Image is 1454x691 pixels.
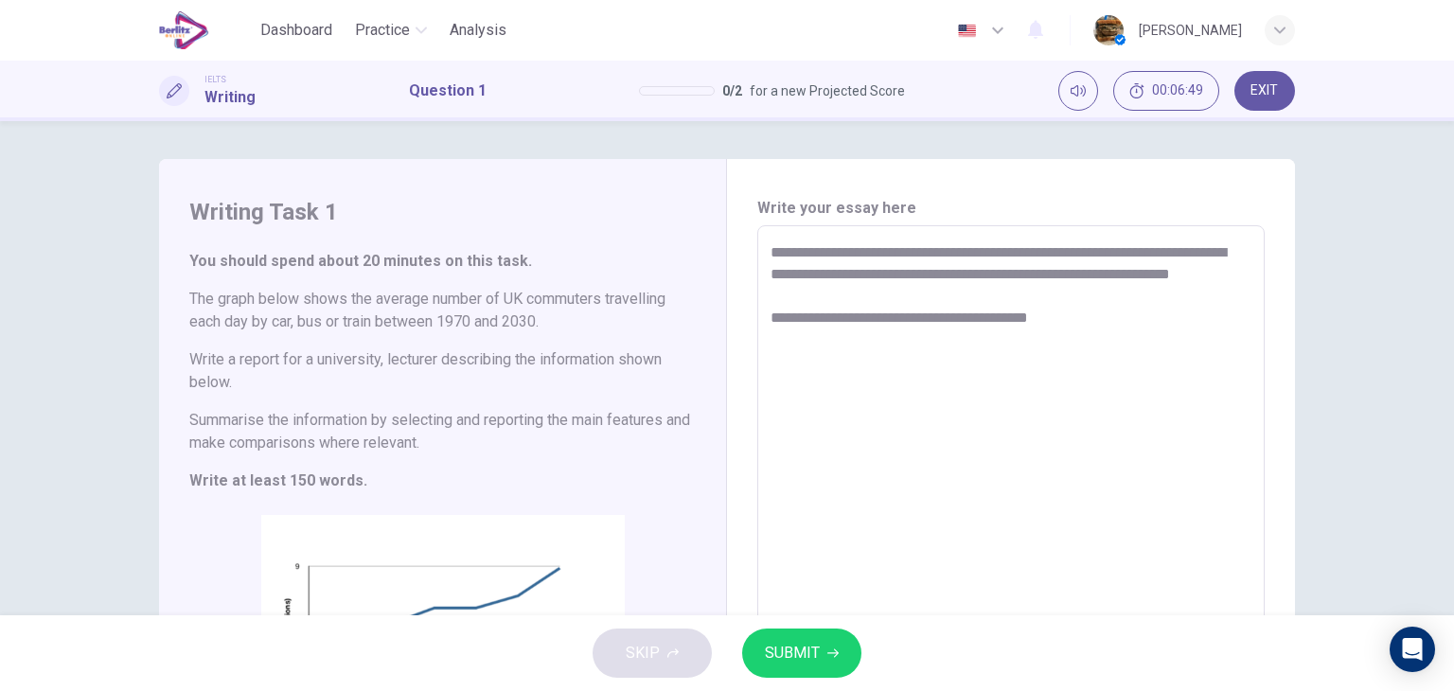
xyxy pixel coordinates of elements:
span: EXIT [1250,83,1278,98]
div: Hide [1113,71,1219,111]
button: EXIT [1234,71,1295,111]
h6: You should spend about 20 minutes on this task. [189,250,696,273]
span: IELTS [204,73,226,86]
span: 00:06:49 [1152,83,1203,98]
h1: Writing [204,86,256,109]
img: en [955,24,979,38]
h1: Question 1 [409,80,487,102]
span: 0 / 2 [722,80,742,102]
h6: The graph below shows the average number of UK commuters travelling each day by car, bus or train... [189,288,696,333]
button: Analysis [442,13,514,47]
span: Practice [355,19,410,42]
img: EduSynch logo [159,11,209,49]
div: Mute [1058,71,1098,111]
h6: Write a report for a university, lecturer describing the information shown below. [189,348,696,394]
img: Profile picture [1093,15,1124,45]
h6: Summarise the information by selecting and reporting the main features and make comparisons where... [189,409,696,454]
span: for a new Projected Score [750,80,905,102]
h6: Write your essay here [757,197,1265,220]
button: 00:06:49 [1113,71,1219,111]
button: SUBMIT [742,629,861,678]
button: Dashboard [253,13,340,47]
span: SUBMIT [765,640,820,666]
div: Open Intercom Messenger [1390,627,1435,672]
span: Analysis [450,19,506,42]
button: Practice [347,13,434,47]
a: EduSynch logo [159,11,253,49]
strong: Write at least 150 words. [189,471,367,489]
div: [PERSON_NAME] [1139,19,1242,42]
h4: Writing Task 1 [189,197,696,227]
span: Dashboard [260,19,332,42]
